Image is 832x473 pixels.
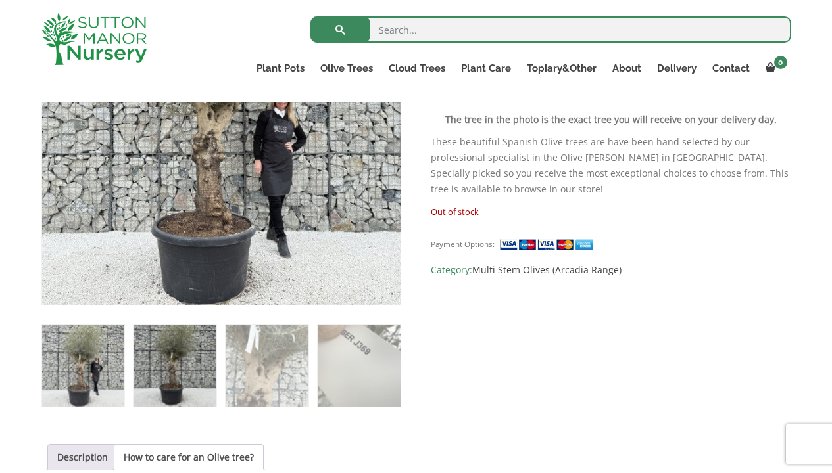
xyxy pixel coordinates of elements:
[318,325,400,407] img: Gnarled Multistem Olive Tree XL J369 - Image 4
[226,325,308,407] img: Gnarled Multistem Olive Tree XL J369 - Image 3
[704,59,758,78] a: Contact
[774,56,787,69] span: 0
[431,262,791,278] span: Category:
[472,263,622,276] a: Multi Stem Olives (Arcadia Range)
[124,445,254,470] a: How to care for an Olive tree?
[381,59,453,78] a: Cloud Trees
[519,59,604,78] a: Topiary&Other
[310,16,791,43] input: Search...
[42,325,124,407] img: Gnarled Multistem Olive Tree XL J369
[431,134,791,197] p: These beautiful Spanish Olive trees are have been hand selected by our professional specialist in...
[604,59,649,78] a: About
[431,204,791,219] p: Out of stock
[453,59,519,78] a: Plant Care
[758,59,791,78] a: 0
[249,59,312,78] a: Plant Pots
[57,445,108,470] a: Description
[431,239,495,249] small: Payment Options:
[134,325,216,407] img: Gnarled Multistem Olive Tree XL J369 - Image 2
[649,59,704,78] a: Delivery
[41,13,147,65] img: logo
[312,59,381,78] a: Olive Trees
[499,238,598,252] img: payment supported
[445,113,777,125] strong: The tree in the photo is the exact tree you will receive on your delivery day.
